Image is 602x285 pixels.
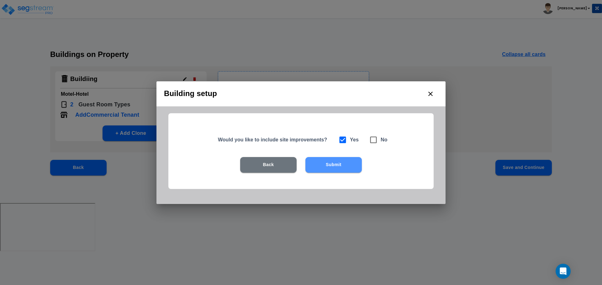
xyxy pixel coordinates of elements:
[156,81,446,106] h2: Building setup
[423,86,438,101] button: close
[350,135,359,144] h6: Yes
[240,157,297,173] button: Back
[305,157,362,173] button: Submit
[218,136,330,143] h5: Would you like to include site improvements?
[556,264,571,279] div: Open Intercom Messenger
[381,135,388,144] h6: No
